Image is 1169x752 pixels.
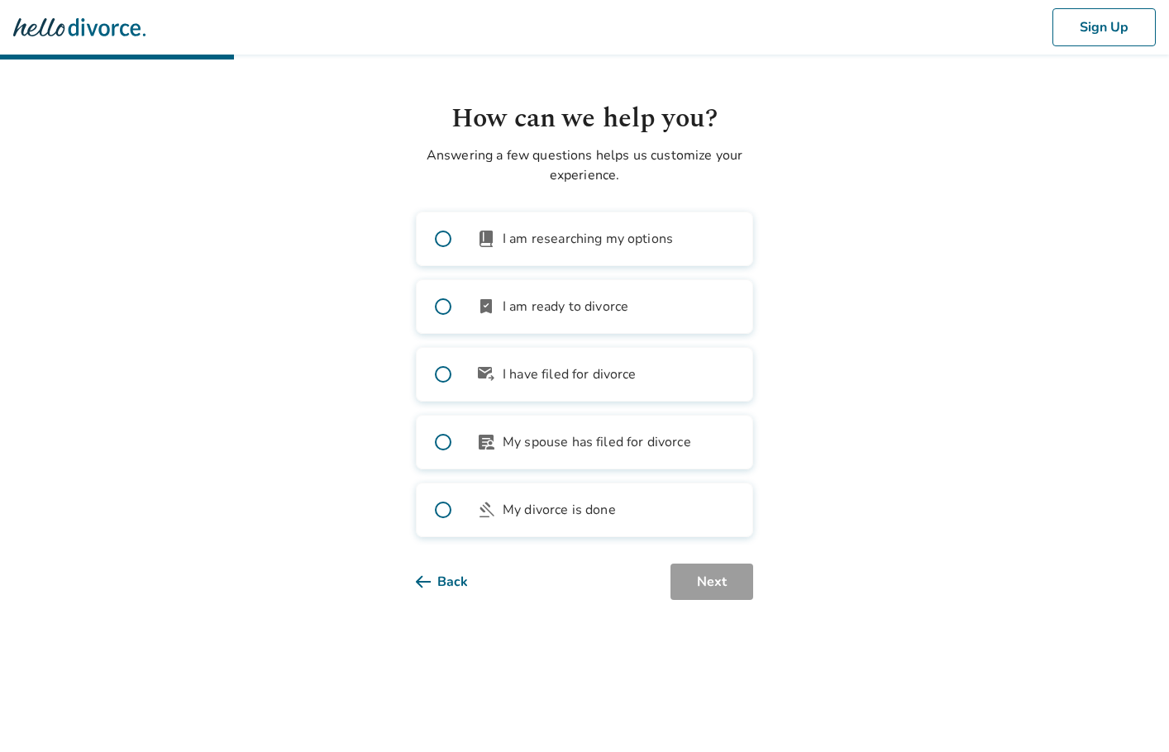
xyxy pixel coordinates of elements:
span: bookmark_check [476,297,496,317]
span: I am researching my options [503,229,673,249]
span: outgoing_mail [476,364,496,384]
img: Hello Divorce Logo [13,11,146,44]
span: gavel [476,500,496,520]
h1: How can we help you? [416,99,753,139]
span: I am ready to divorce [503,297,628,317]
button: Sign Up [1052,8,1156,46]
span: book_2 [476,229,496,249]
button: Next [670,564,753,600]
button: Back [416,564,494,600]
span: My spouse has filed for divorce [503,432,691,452]
span: I have filed for divorce [503,364,637,384]
span: My divorce is done [503,500,616,520]
span: article_person [476,432,496,452]
p: Answering a few questions helps us customize your experience. [416,145,753,185]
